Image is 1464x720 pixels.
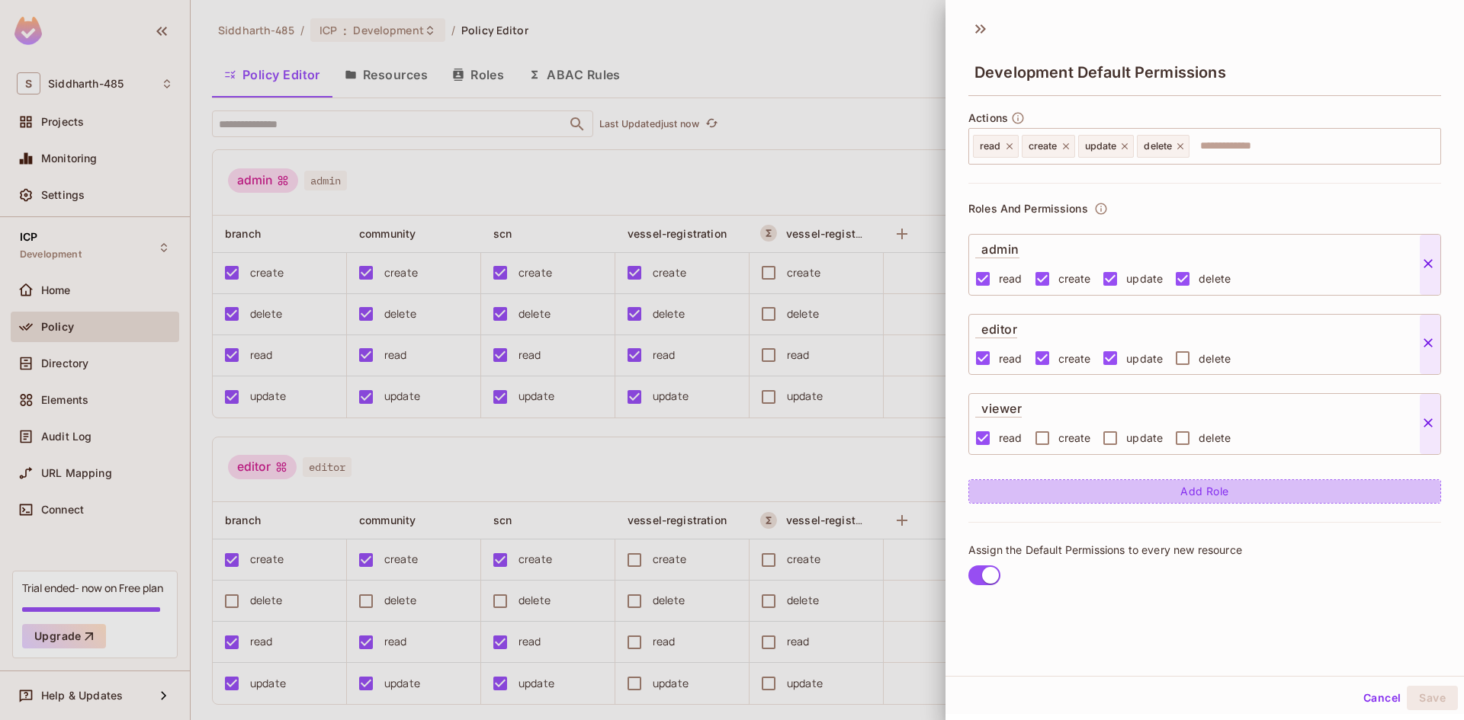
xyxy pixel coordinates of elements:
span: create [1058,271,1091,286]
p: viewer [975,394,1022,418]
span: Actions [968,112,1008,124]
span: delete [1199,351,1231,366]
span: update [1126,351,1163,366]
span: Assign the Default Permissions to every new resource [968,543,1242,557]
button: Add Role [968,479,1441,504]
span: read [999,351,1023,366]
div: read [973,135,1019,158]
span: create [1058,351,1091,366]
span: update [1126,430,1163,445]
p: admin [975,235,1019,258]
p: editor [975,315,1017,338]
span: read [980,140,1001,152]
button: Save [1407,686,1458,710]
p: Roles And Permissions [968,203,1088,215]
span: delete [1144,140,1172,152]
span: delete [1199,271,1231,286]
div: delete [1137,135,1189,158]
div: create [1022,135,1075,158]
span: create [1058,430,1091,445]
button: Cancel [1357,686,1407,710]
span: create [1029,140,1058,152]
div: update [1078,135,1135,158]
span: read [999,271,1023,286]
span: update [1085,140,1117,152]
span: update [1126,271,1163,286]
span: read [999,430,1023,445]
span: delete [1199,430,1231,445]
span: Development Default Permissions [974,63,1226,82]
